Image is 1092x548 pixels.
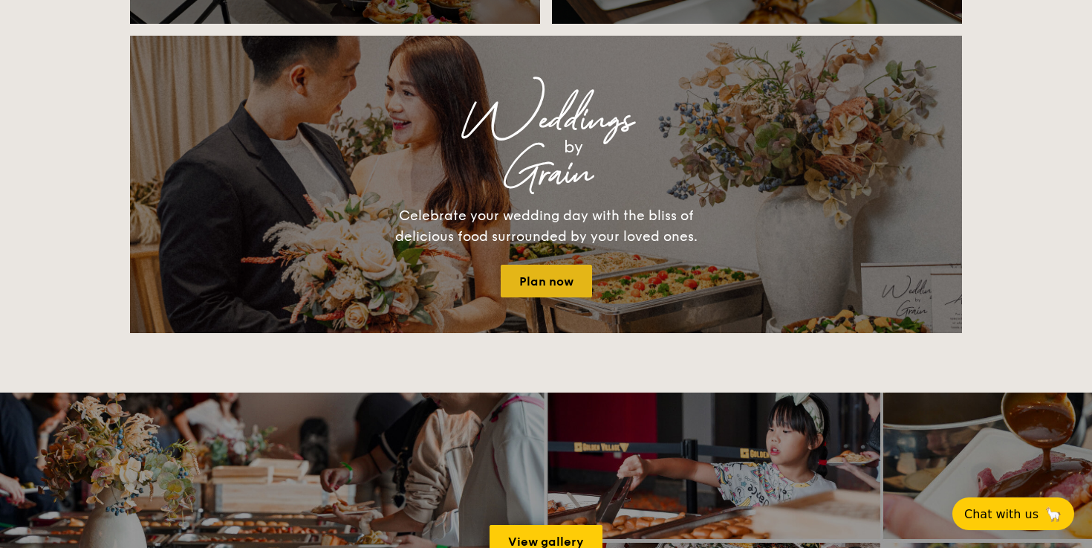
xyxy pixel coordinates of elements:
div: Weddings [261,107,831,134]
span: Chat with us [964,507,1039,521]
div: by [316,134,831,161]
button: Chat with us🦙 [952,497,1074,530]
div: Grain [261,161,831,187]
div: Celebrate your wedding day with the bliss of delicious food surrounded by your loved ones. [379,205,713,247]
span: 🦙 [1044,506,1062,523]
a: Plan now [501,265,592,297]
